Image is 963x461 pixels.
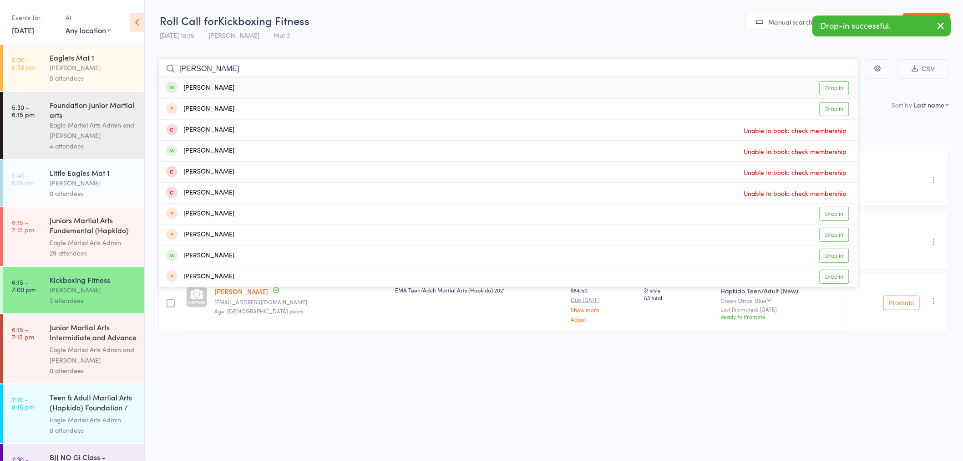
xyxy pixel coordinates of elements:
[215,287,269,296] a: [PERSON_NAME]
[897,59,949,79] button: CSV
[50,425,137,435] div: 0 attendees
[166,209,234,219] div: [PERSON_NAME]
[755,297,766,303] div: Blue
[3,207,144,266] a: 6:15 -7:15 pmJuniors Martial Arts Fundemental (Hapkido) Mat 2Eagle Martial Arts Admin29 attendees
[50,100,137,120] div: Foundation Junior Martial arts
[12,10,56,25] div: Events for
[50,73,137,83] div: 5 attendees
[883,296,920,310] button: Promote
[50,62,137,73] div: [PERSON_NAME]
[644,294,713,302] span: 53 total
[50,248,137,258] div: 29 attendees
[3,45,144,91] a: 5:00 -5:30 pmEaglets Mat 1[PERSON_NAME]5 attendees
[820,102,849,116] a: Drop in
[892,100,912,109] label: Sort by
[166,230,234,240] div: [PERSON_NAME]
[66,10,111,25] div: At
[12,219,34,233] time: 6:15 - 7:15 pm
[395,286,563,294] div: EMA Teen/Adult Martial Arts (Hapkido) 2021
[720,312,841,320] div: Ready to Promote
[3,384,144,443] a: 7:15 -8:15 pmTeen & Adult Martial Arts (Hapkido) Foundation / F...Eagle Martial Arts Admin0 atten...
[3,92,144,159] a: 5:30 -6:15 pmFoundation Junior Martial artsEagle Martial Arts Admin and [PERSON_NAME]4 attendees
[820,270,849,284] a: Drop in
[274,31,290,40] span: Mat 3
[50,120,137,141] div: Eagle Martial Arts Admin and [PERSON_NAME]
[208,31,259,40] span: [PERSON_NAME]
[571,316,637,322] a: Adjust
[50,178,137,188] div: [PERSON_NAME]
[166,188,234,198] div: [PERSON_NAME]
[50,415,137,425] div: Eagle Martial Arts Admin
[571,307,637,312] a: Show more
[3,267,144,313] a: 6:15 -7:00 pmKickboxing Fitness[PERSON_NAME]3 attendees
[215,307,304,315] span: Age: [DEMOGRAPHIC_DATA] years
[50,285,137,295] div: [PERSON_NAME]
[158,58,858,79] input: Search by name
[50,168,137,178] div: Little Eagles Mat 1
[820,207,849,221] a: Drop in
[720,286,841,295] div: Hapkido Teen/Adult (New)
[12,56,35,71] time: 5:00 - 5:30 pm
[218,13,309,28] span: Kickboxing Fitness
[166,83,234,93] div: [PERSON_NAME]
[720,297,841,303] div: Green Stripe
[160,31,194,40] span: [DATE] 18:15
[3,160,144,206] a: 5:45 -6:15 pmLittle Eagles Mat 1[PERSON_NAME]0 attendees
[914,100,945,109] div: Last name
[742,144,849,158] span: Unable to book: check membership
[160,13,218,28] span: Roll Call for
[3,314,144,384] a: 6:15 -7:15 pmJunior Martial Arts Intermidiate and Advance (Hap...Eagle Martial Arts Admin and [PE...
[820,249,849,263] a: Drop in
[742,165,849,179] span: Unable to book: check membership
[571,286,637,322] div: $84.50
[12,326,34,340] time: 6:15 - 7:15 pm
[166,125,234,135] div: [PERSON_NAME]
[12,103,35,118] time: 5:30 - 6:15 pm
[12,396,35,410] time: 7:15 - 8:15 pm
[66,25,111,35] div: Any location
[644,286,713,294] span: 31 style
[166,271,234,282] div: [PERSON_NAME]
[742,186,849,200] span: Unable to book: check membership
[166,251,234,261] div: [PERSON_NAME]
[742,123,849,137] span: Unable to book: check membership
[50,188,137,199] div: 0 attendees
[820,81,849,95] a: Drop in
[215,299,388,305] small: sevrukov@gmail.com
[50,215,137,237] div: Juniors Martial Arts Fundemental (Hapkido) Mat 2
[820,228,849,242] a: Drop in
[50,52,137,62] div: Eaglets Mat 1
[50,141,137,151] div: 4 attendees
[50,322,137,344] div: Junior Martial Arts Intermidiate and Advance (Hap...
[812,15,951,36] div: Drop-in successful.
[166,167,234,177] div: [PERSON_NAME]
[50,275,137,285] div: Kickboxing Fitness
[720,306,841,312] small: Last Promoted: [DATE]
[50,365,137,376] div: 0 attendees
[12,25,34,35] a: [DATE]
[769,17,813,26] span: Manual search
[12,278,35,293] time: 6:15 - 7:00 pm
[12,171,35,186] time: 5:45 - 6:15 pm
[571,297,637,303] small: Due [DATE]
[50,344,137,365] div: Eagle Martial Arts Admin and [PERSON_NAME]
[166,104,234,114] div: [PERSON_NAME]
[166,146,234,156] div: [PERSON_NAME]
[50,237,137,248] div: Eagle Martial Arts Admin
[903,13,950,31] a: Exit roll call
[50,295,137,306] div: 3 attendees
[50,392,137,415] div: Teen & Adult Martial Arts (Hapkido) Foundation / F...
